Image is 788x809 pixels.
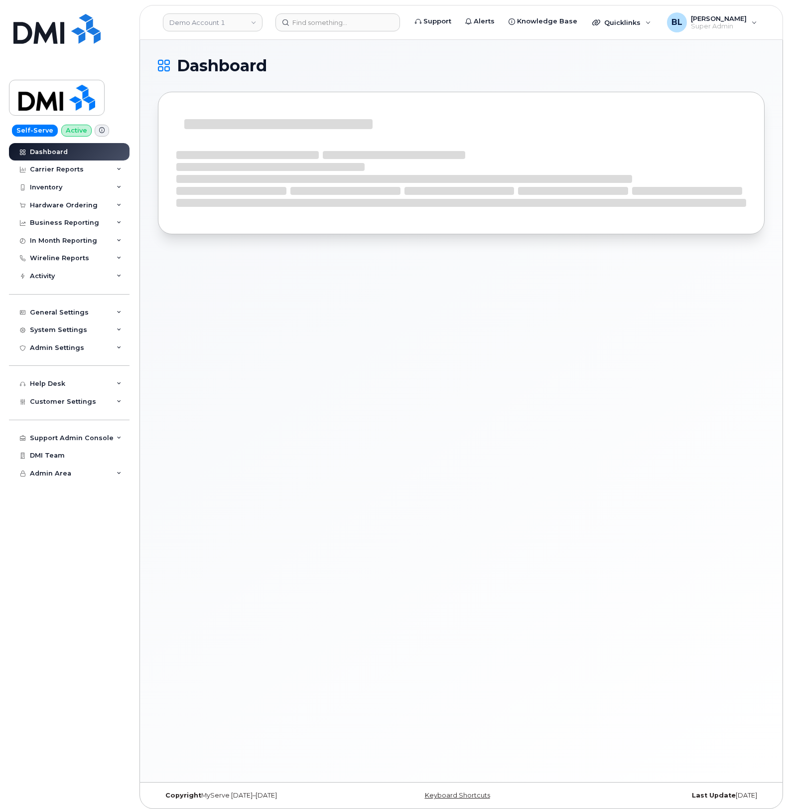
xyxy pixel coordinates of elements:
a: Keyboard Shortcuts [425,792,490,799]
strong: Last Update [692,792,736,799]
div: MyServe [DATE]–[DATE] [158,792,360,800]
div: [DATE] [562,792,765,800]
strong: Copyright [165,792,201,799]
span: Dashboard [177,58,267,73]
